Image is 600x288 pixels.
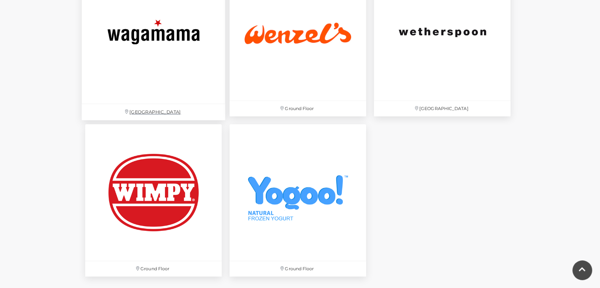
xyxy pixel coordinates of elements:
p: Ground Floor [85,261,222,277]
p: Ground Floor [230,101,366,116]
a: Yogoo at Festival Place Ground Floor [226,120,370,281]
p: Ground Floor [230,261,366,277]
a: Ground Floor [81,120,226,281]
p: [GEOGRAPHIC_DATA] [374,101,510,116]
p: [GEOGRAPHIC_DATA] [82,104,225,120]
img: Yogoo at Festival Place [230,124,366,261]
